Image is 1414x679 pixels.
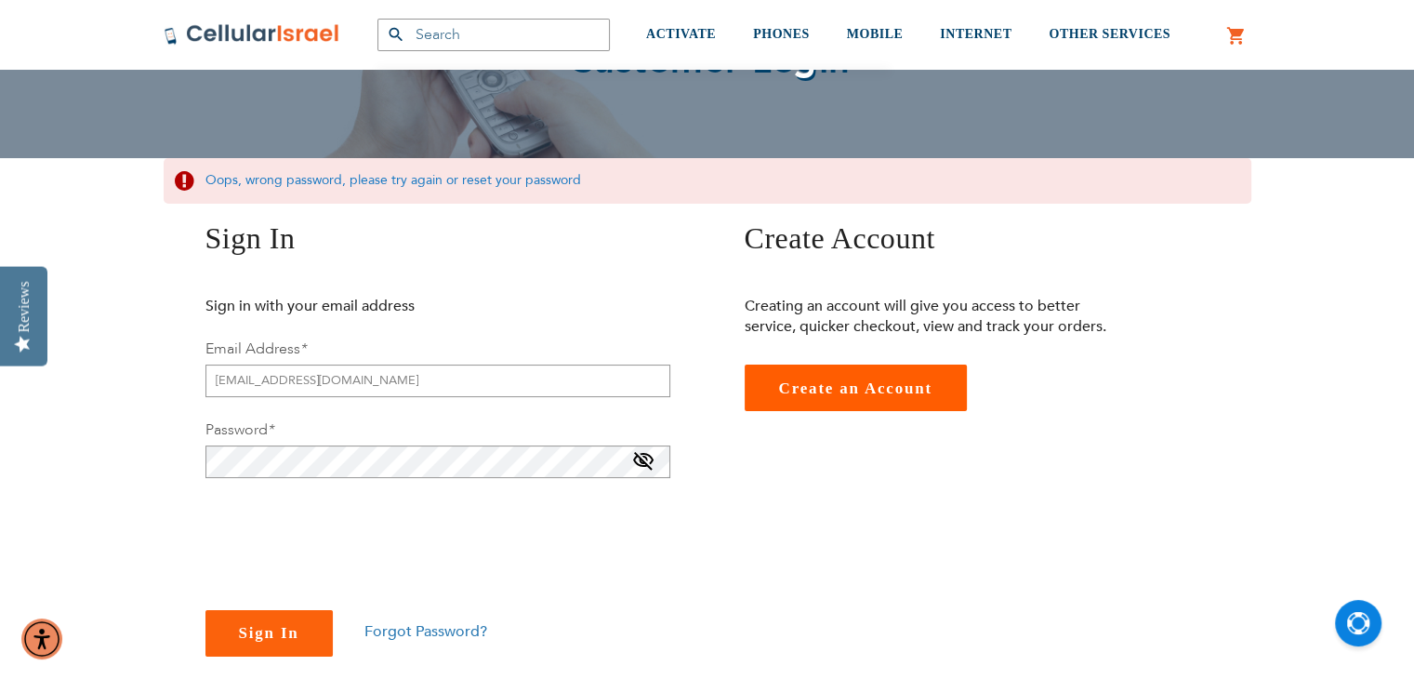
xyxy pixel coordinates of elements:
a: Create an Account [745,365,967,411]
input: Email [205,365,670,397]
img: Cellular Israel Logo [164,23,340,46]
span: Create an Account [779,379,932,397]
span: Create Account [745,221,935,255]
div: Oops, wrong password, please try again or reset your password [164,158,1251,204]
span: Sign In [205,221,296,255]
span: INTERNET [940,27,1011,41]
button: Sign In [205,610,333,657]
span: ACTIVATE [646,27,716,41]
p: Creating an account will give you access to better service, quicker checkout, view and track your... [745,296,1121,337]
iframe: reCAPTCHA [205,500,488,573]
input: Search [377,19,610,51]
a: Forgot Password? [364,621,487,642]
label: Email Address [205,339,307,359]
span: MOBILE [847,27,904,41]
span: Sign In [239,624,299,642]
label: Password [205,419,274,440]
span: OTHER SERVICES [1049,27,1170,41]
span: PHONES [753,27,810,41]
div: Accessibility Menu [21,619,62,659]
p: Sign in with your email address [205,296,582,316]
div: Reviews [16,281,33,332]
